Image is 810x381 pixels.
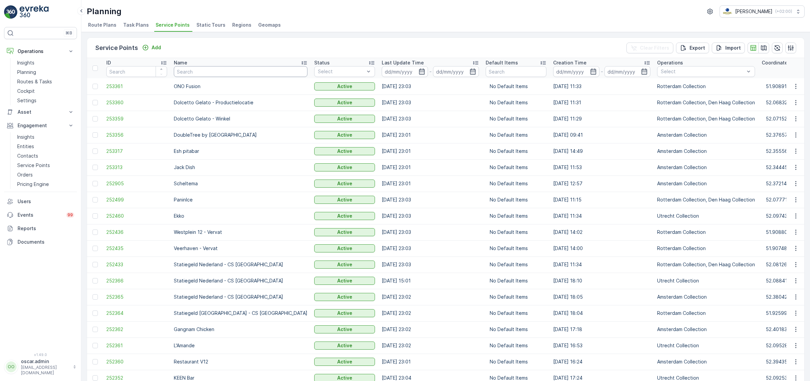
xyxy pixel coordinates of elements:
[550,192,654,208] td: [DATE] 11:15
[4,208,77,222] a: Events99
[490,180,542,187] p: No Default Items
[553,66,599,77] input: dd/mm/yyyy
[690,45,705,51] p: Export
[106,148,167,155] a: 253317
[106,277,167,284] span: 252366
[17,143,34,150] p: Entities
[170,94,311,111] td: Dolcetto Gelato - Productielocatie
[106,310,167,317] span: 252364
[337,132,352,138] p: Active
[106,229,167,236] a: 252436
[106,164,167,171] a: 253313
[156,22,190,28] span: Service Points
[654,240,758,256] td: Rotterdam Collection
[490,164,542,171] p: No Default Items
[720,5,805,18] button: [PERSON_NAME](+02:00)
[106,180,167,187] span: 252905
[725,45,741,51] p: Import
[170,78,311,94] td: ONO Fusion
[15,96,77,105] a: Settings
[170,224,311,240] td: Westplein 12 - Vervat
[4,105,77,119] button: Asset
[4,222,77,235] a: Reports
[490,132,542,138] p: No Default Items
[378,321,482,337] td: [DATE] 23:02
[775,9,792,14] p: ( +02:00 )
[92,148,98,154] div: Toggle Row Selected
[106,196,167,203] a: 252499
[486,59,518,66] p: Default Items
[170,256,311,273] td: Statiegeld Nederland - CS [GEOGRAPHIC_DATA]
[92,375,98,381] div: Toggle Row Selected
[21,358,70,365] p: oscar.admin
[106,245,167,252] a: 252435
[604,66,651,77] input: dd/mm/yyyy
[92,132,98,138] div: Toggle Row Selected
[337,196,352,203] p: Active
[92,278,98,283] div: Toggle Row Selected
[378,305,482,321] td: [DATE] 23:02
[17,171,33,178] p: Orders
[106,132,167,138] a: 253356
[654,127,758,143] td: Amsterdam Collection
[314,212,375,220] button: Active
[17,181,49,188] p: Pricing Engine
[95,43,138,53] p: Service Points
[18,122,63,129] p: Engagement
[92,84,98,89] div: Toggle Row Selected
[550,256,654,273] td: [DATE] 11:34
[67,212,73,218] p: 99
[490,229,542,236] p: No Default Items
[550,305,654,321] td: [DATE] 18:04
[654,159,758,175] td: Amsterdam Collection
[92,246,98,251] div: Toggle Row Selected
[318,68,364,75] p: Select
[170,240,311,256] td: Veerhaven - Vervat
[337,310,352,317] p: Active
[654,305,758,321] td: Rotterdam Collection
[314,228,375,236] button: Active
[92,359,98,364] div: Toggle Row Selected
[139,44,164,52] button: Add
[106,342,167,349] span: 252361
[87,6,122,17] p: Planning
[15,180,77,189] a: Pricing Engine
[490,245,542,252] p: No Default Items
[640,45,669,51] p: Clear Filters
[232,22,251,28] span: Regions
[486,66,546,77] input: Search
[661,68,745,75] p: Select
[92,116,98,121] div: Toggle Row Selected
[106,99,167,106] a: 253360
[654,94,758,111] td: Rotterdam Collection, Den Haag Collection
[123,22,149,28] span: Task Plans
[106,294,167,300] a: 252365
[106,326,167,333] a: 252362
[378,240,482,256] td: [DATE] 23:03
[170,208,311,224] td: Ekko
[92,262,98,267] div: Toggle Row Selected
[106,213,167,219] a: 252460
[433,66,479,77] input: dd/mm/yyyy
[314,293,375,301] button: Active
[654,354,758,370] td: Amsterdam Collection
[92,197,98,202] div: Toggle Row Selected
[337,148,352,155] p: Active
[378,273,482,289] td: [DATE] 15:01
[550,224,654,240] td: [DATE] 14:02
[735,8,773,15] p: [PERSON_NAME]
[712,43,745,53] button: Import
[378,111,482,127] td: [DATE] 23:03
[170,305,311,321] td: Statiegeld [GEOGRAPHIC_DATA] - CS [GEOGRAPHIC_DATA]
[382,59,424,66] p: Last Update Time
[337,358,352,365] p: Active
[4,358,77,376] button: OOoscar.admin[EMAIL_ADDRESS][DOMAIN_NAME]
[654,337,758,354] td: Utrecht Collection
[170,192,311,208] td: PaninIce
